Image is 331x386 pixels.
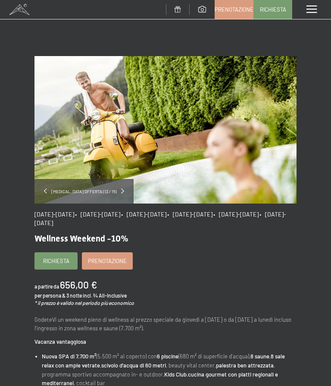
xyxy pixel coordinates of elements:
a: Richiesta [254,0,292,19]
strong: 8 sale relax con ampie vetrate [42,353,285,369]
span: • [DATE]-[DATE] [213,210,259,218]
span: • [DATE]-[DATE] [75,210,120,218]
a: Richiesta [35,253,77,269]
strong: Kids Club [164,371,187,378]
strong: 8 saune [250,353,269,360]
strong: scivolo d'acqua di 60 metri [101,362,166,369]
span: • [DATE]-[DATE] [34,210,286,226]
span: [MEDICAL_DATA] offerta (13 / 15) [47,188,121,195]
strong: 6 piscine [157,353,178,360]
a: Prenotazione [215,0,253,19]
span: Richiesta [43,257,69,265]
span: [DATE]-[DATE] [34,210,74,218]
span: 3 notte [66,292,82,298]
span: Prenotazione [88,257,127,265]
em: * il prezzo è valido nel periodo più economico [34,300,134,306]
b: 656,00 € [60,279,97,291]
p: GodeteVi un weekend pieno di wellness al prezzo speciale da giovedì a [DATE] o da [DATE] a lunedì... [34,315,297,333]
span: • [DATE]-[DATE] [167,210,212,218]
span: per persona & [34,292,66,298]
strong: Vacanza vantaggiosa [34,338,86,345]
span: • [DATE]-[DATE] [121,210,166,218]
span: incl. ¾ All-Inclusive [83,292,127,298]
span: a partire da [34,283,59,289]
span: Wellness Weekend -10% [34,233,128,244]
a: Prenotazione [82,253,132,269]
img: Wellness Weekend -10% [34,56,297,204]
span: Richiesta [260,6,286,13]
span: Prenotazione [215,6,253,13]
strong: palestra ben attrezzata [216,362,274,369]
strong: Nuova SPA di 7.700 m² [42,353,96,360]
